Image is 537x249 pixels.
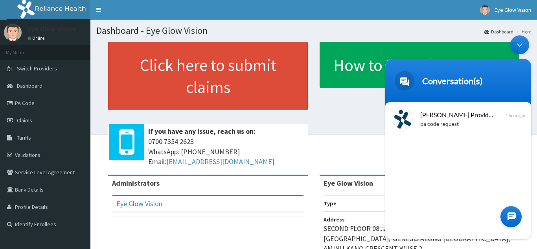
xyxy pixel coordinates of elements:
[324,216,345,223] b: Address
[112,179,160,188] b: Administrators
[484,28,513,35] a: Dashboard
[381,31,535,243] iframe: SalesIQ Chatwindow
[116,199,162,208] a: Eye Glow Vision
[108,42,308,110] a: Click here to submit claims
[320,42,519,88] a: How to Identify Enrollees
[166,157,274,166] a: [EMAIL_ADDRESS][DOMAIN_NAME]
[148,136,304,167] span: 0700 7354 2623 WhatsApp: [PHONE_NUMBER] Email:
[17,134,31,141] span: Tariffs
[495,6,531,13] span: Eye Glow Vision
[324,200,337,207] b: Type
[17,65,57,72] span: Switch Providers
[480,5,490,15] img: User Image
[148,127,256,136] b: If you have any issue, reach us on:
[17,117,32,124] span: Claims
[17,82,42,89] span: Dashboard
[28,26,75,33] p: Eye Glow Vision
[28,35,46,41] a: Online
[514,28,531,35] li: Here
[4,24,22,41] img: User Image
[96,26,531,36] h1: Dashboard - Eye Glow Vision
[324,179,373,188] strong: Eye Glow Vision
